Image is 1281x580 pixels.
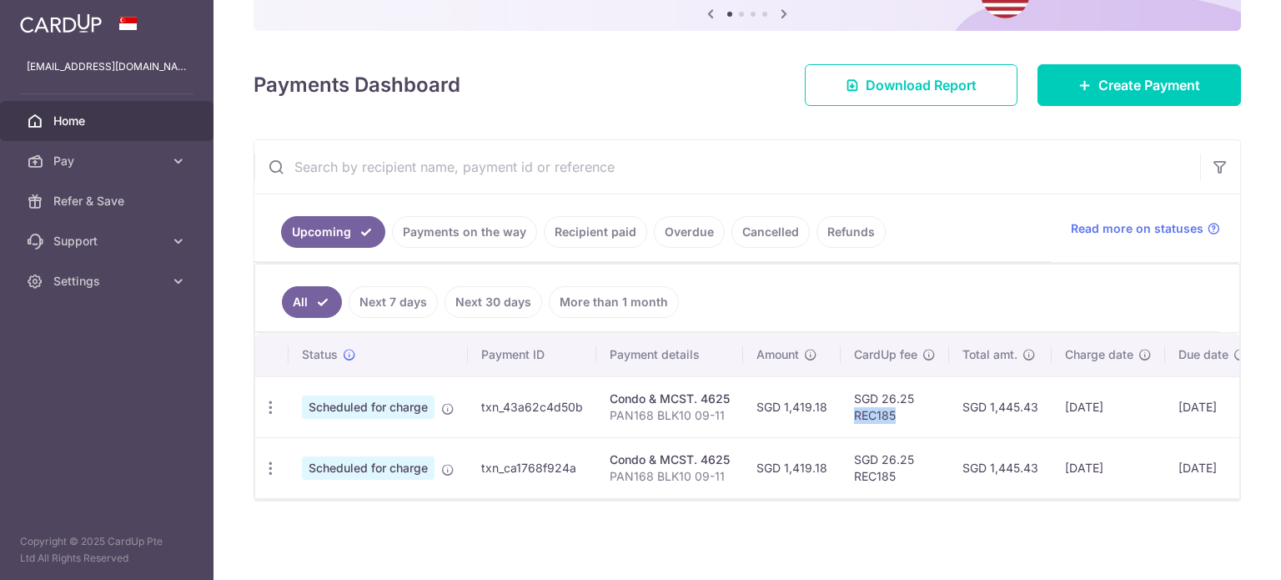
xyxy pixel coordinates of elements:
a: Create Payment [1037,64,1241,106]
a: More than 1 month [549,286,679,318]
td: [DATE] [1052,437,1165,498]
a: Next 7 days [349,286,438,318]
td: [DATE] [1165,437,1260,498]
a: Overdue [654,216,725,248]
td: SGD 1,445.43 [949,376,1052,437]
td: [DATE] [1052,376,1165,437]
a: Next 30 days [445,286,542,318]
span: Due date [1178,346,1228,363]
span: Charge date [1065,346,1133,363]
td: SGD 1,445.43 [949,437,1052,498]
a: All [282,286,342,318]
span: Pay [53,153,163,169]
input: Search by recipient name, payment id or reference [254,140,1200,194]
span: Settings [53,273,163,290]
th: Payment details [596,333,743,376]
div: Condo & MCST. 4625 [610,391,730,407]
td: txn_ca1768f924a [468,437,596,498]
a: Recipient paid [544,216,647,248]
td: SGD 26.25 REC185 [841,376,949,437]
img: CardUp [20,13,102,33]
span: Home [53,113,163,129]
span: Refer & Save [53,193,163,209]
td: txn_43a62c4d50b [468,376,596,437]
span: Amount [756,346,799,363]
span: Scheduled for charge [302,396,435,419]
a: Refunds [816,216,886,248]
td: SGD 1,419.18 [743,376,841,437]
td: SGD 1,419.18 [743,437,841,498]
span: Scheduled for charge [302,456,435,480]
span: Total amt. [962,346,1017,363]
p: PAN168 BLK10 09-11 [610,407,730,424]
a: Payments on the way [392,216,537,248]
td: [DATE] [1165,376,1260,437]
span: Read more on statuses [1071,220,1203,237]
td: SGD 26.25 REC185 [841,437,949,498]
span: CardUp fee [854,346,917,363]
a: Read more on statuses [1071,220,1220,237]
p: PAN168 BLK10 09-11 [610,468,730,485]
span: Status [302,346,338,363]
a: Upcoming [281,216,385,248]
span: Create Payment [1098,75,1200,95]
h4: Payments Dashboard [254,70,460,100]
div: Condo & MCST. 4625 [610,451,730,468]
th: Payment ID [468,333,596,376]
a: Download Report [805,64,1017,106]
a: Cancelled [731,216,810,248]
span: Help [148,12,182,27]
span: Support [53,233,163,250]
span: Download Report [866,75,977,95]
p: [EMAIL_ADDRESS][DOMAIN_NAME] [27,58,187,75]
